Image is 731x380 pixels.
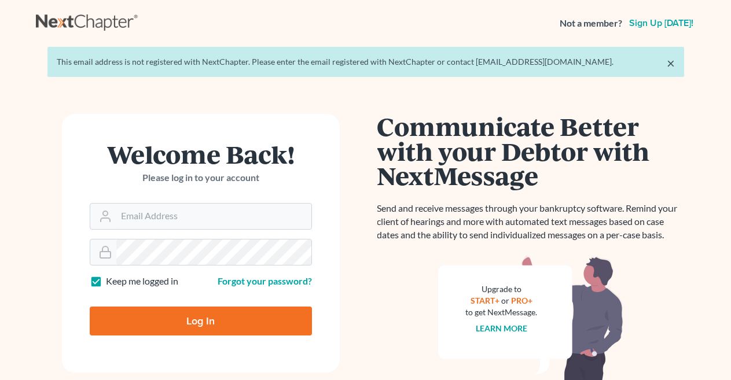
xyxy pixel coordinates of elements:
div: This email address is not registered with NextChapter. Please enter the email registered with Nex... [57,56,675,68]
input: Email Address [116,204,311,229]
a: Sign up [DATE]! [627,19,696,28]
input: Log In [90,307,312,335]
p: Send and receive messages through your bankruptcy software. Remind your client of hearings and mo... [377,202,684,242]
div: to get NextMessage. [466,307,538,318]
a: Learn more [476,323,527,333]
a: START+ [471,296,499,305]
h1: Communicate Better with your Debtor with NextMessage [377,114,684,188]
label: Keep me logged in [106,275,178,288]
div: Upgrade to [466,283,538,295]
a: × [667,56,675,70]
a: Forgot your password? [218,275,312,286]
p: Please log in to your account [90,171,312,185]
a: PRO+ [511,296,532,305]
strong: Not a member? [560,17,622,30]
span: or [501,296,509,305]
h1: Welcome Back! [90,142,312,167]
